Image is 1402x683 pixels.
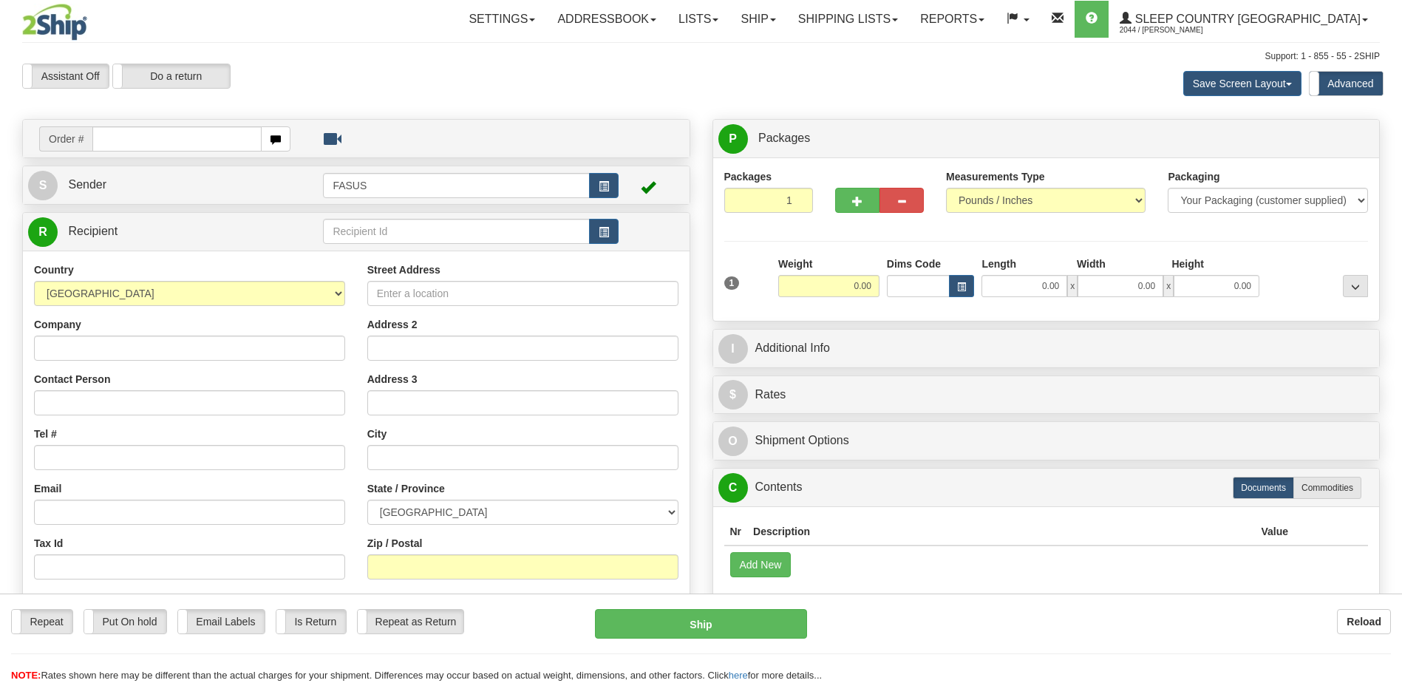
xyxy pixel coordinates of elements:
[367,317,418,332] label: Address 2
[1077,256,1106,271] label: Width
[946,169,1045,184] label: Measurements Type
[39,126,92,152] span: Order #
[367,536,423,551] label: Zip / Postal
[367,481,445,496] label: State / Province
[23,64,109,88] label: Assistant Off
[276,610,346,633] label: Is Return
[1233,477,1294,499] label: Documents
[718,334,748,364] span: I
[1168,169,1219,184] label: Packaging
[1183,71,1301,96] button: Save Screen Layout
[34,427,57,441] label: Tel #
[758,132,810,144] span: Packages
[718,380,748,410] span: $
[113,64,230,88] label: Do a return
[1171,256,1204,271] label: Height
[34,317,81,332] label: Company
[1132,13,1361,25] span: Sleep Country [GEOGRAPHIC_DATA]
[718,123,1375,154] a: P Packages
[1368,266,1401,417] iframe: chat widget
[178,610,265,633] label: Email Labels
[28,217,290,247] a: R Recipient
[28,170,323,200] a: S Sender
[367,262,440,277] label: Street Address
[724,518,748,546] th: Nr
[787,1,909,38] a: Shipping lists
[34,372,110,387] label: Contact Person
[367,427,387,441] label: City
[367,281,678,306] input: Enter a location
[11,670,41,681] span: NOTE:
[667,1,729,38] a: Lists
[34,481,61,496] label: Email
[323,219,589,244] input: Recipient Id
[28,217,58,247] span: R
[22,4,87,41] img: logo2044.jpg
[729,670,748,681] a: here
[1293,477,1361,499] label: Commodities
[1347,616,1381,628] b: Reload
[12,610,72,633] label: Repeat
[718,124,748,154] span: P
[1067,275,1078,297] span: x
[724,276,740,290] span: 1
[778,256,812,271] label: Weight
[729,1,786,38] a: Ship
[718,473,748,503] span: C
[1310,72,1383,95] label: Advanced
[68,178,106,191] span: Sender
[358,610,463,633] label: Repeat as Return
[22,50,1380,63] div: Support: 1 - 855 - 55 - 2SHIP
[84,610,166,633] label: Put On hold
[1337,609,1391,634] button: Reload
[981,256,1016,271] label: Length
[534,591,678,620] label: Save / Update in Address Book
[457,1,546,38] a: Settings
[323,173,589,198] input: Sender Id
[367,591,440,605] label: Recipient Type
[595,609,806,639] button: Ship
[546,1,667,38] a: Addressbook
[718,333,1375,364] a: IAdditional Info
[34,262,74,277] label: Country
[367,372,418,387] label: Address 3
[1120,23,1231,38] span: 2044 / [PERSON_NAME]
[1255,518,1294,546] th: Value
[34,591,89,605] label: Residential
[718,427,748,456] span: O
[730,552,792,577] button: Add New
[724,169,772,184] label: Packages
[1163,275,1174,297] span: x
[718,426,1375,456] a: OShipment Options
[1109,1,1379,38] a: Sleep Country [GEOGRAPHIC_DATA] 2044 / [PERSON_NAME]
[909,1,996,38] a: Reports
[28,171,58,200] span: S
[747,518,1255,546] th: Description
[68,225,118,237] span: Recipient
[34,536,63,551] label: Tax Id
[718,472,1375,503] a: CContents
[1343,275,1368,297] div: ...
[718,380,1375,410] a: $Rates
[887,256,941,271] label: Dims Code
